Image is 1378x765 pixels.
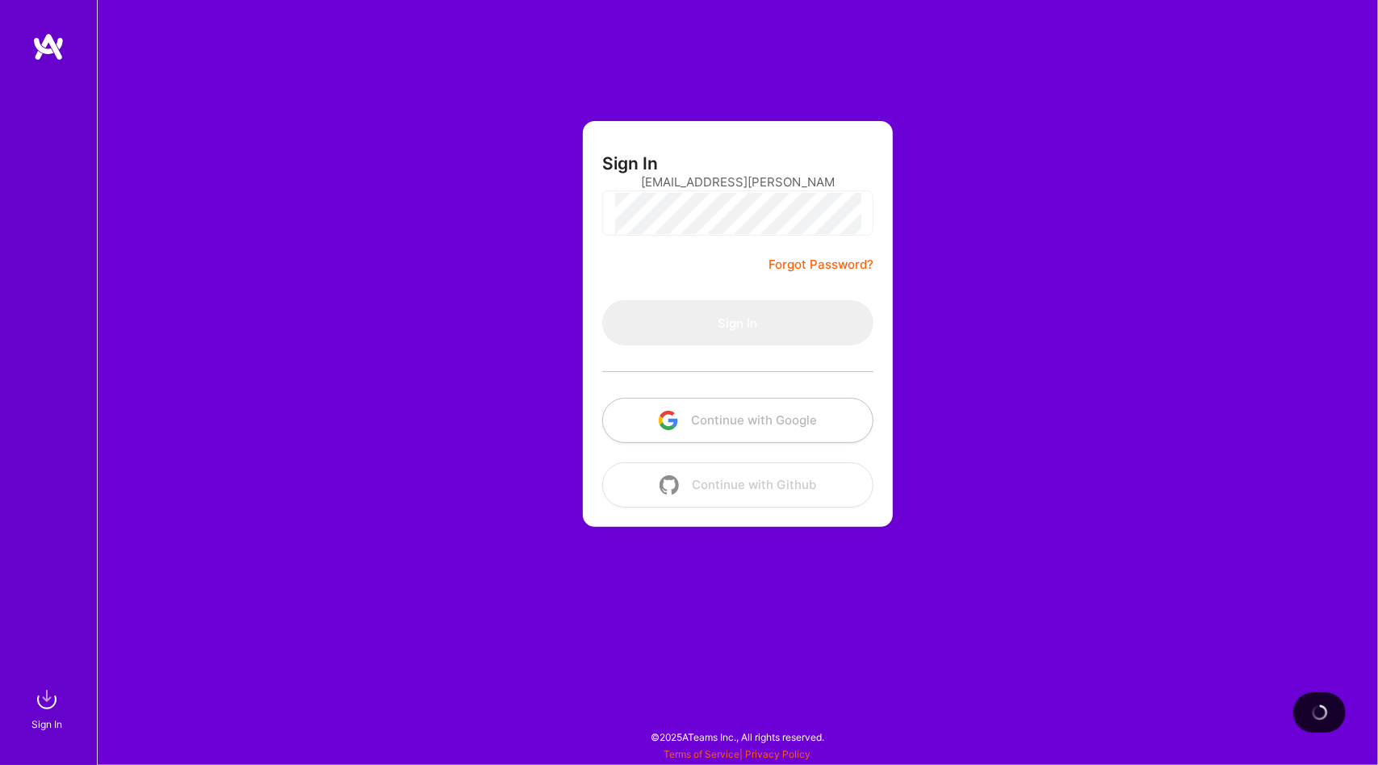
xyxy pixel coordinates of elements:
[602,398,873,443] button: Continue with Google
[641,161,835,203] input: Email...
[664,748,811,760] span: |
[602,462,873,508] button: Continue with Github
[664,748,740,760] a: Terms of Service
[769,255,873,274] a: Forgot Password?
[97,717,1378,757] div: © 2025 ATeams Inc., All rights reserved.
[659,411,678,430] img: icon
[746,748,811,760] a: Privacy Policy
[602,300,873,345] button: Sign In
[1309,701,1331,724] img: loading
[602,153,658,173] h3: Sign In
[32,32,65,61] img: logo
[31,716,62,733] div: Sign In
[34,683,63,733] a: sign inSign In
[31,683,63,716] img: sign in
[660,475,679,495] img: icon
